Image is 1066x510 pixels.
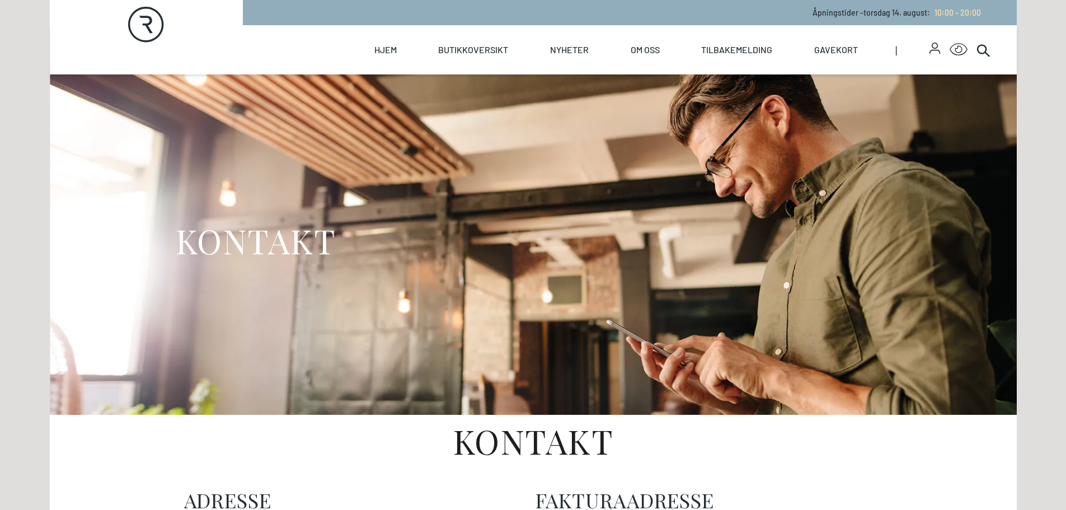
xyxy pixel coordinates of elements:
[934,8,981,17] span: 10:00 - 20:00
[813,7,981,18] p: Åpningstider - torsdag 14. august :
[550,25,589,74] a: Nyheter
[175,219,336,261] h1: KONTAKT
[50,415,1017,457] h1: Kontakt
[814,25,858,74] a: Gavekort
[631,25,660,74] a: Om oss
[950,41,968,59] button: Open Accessibility Menu
[701,25,772,74] a: Tilbakemelding
[438,25,508,74] a: Butikkoversikt
[930,8,981,17] a: 10:00 - 20:00
[895,25,930,74] span: |
[374,25,397,74] a: Hjem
